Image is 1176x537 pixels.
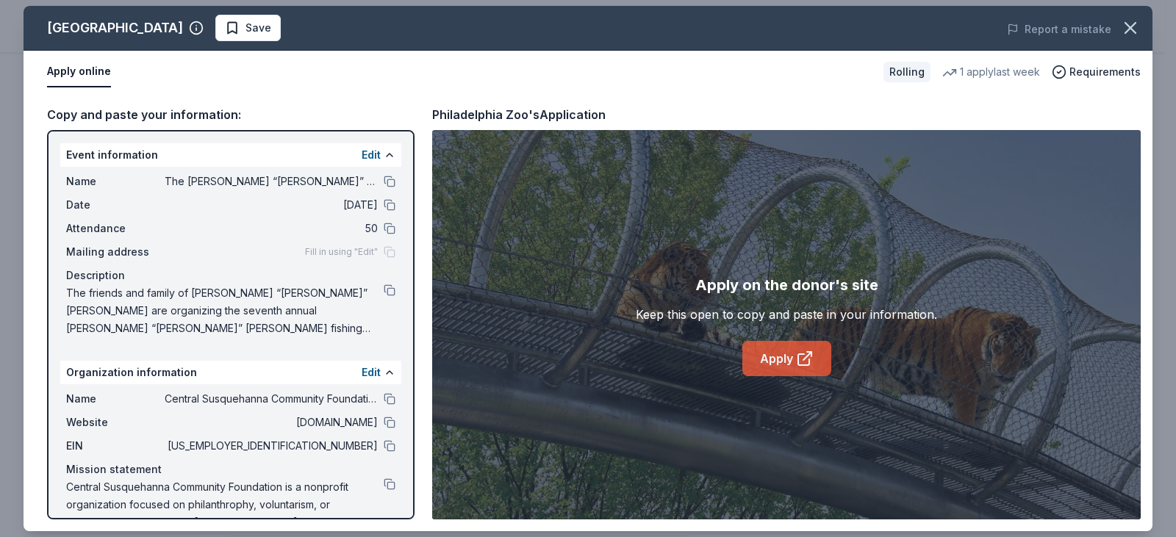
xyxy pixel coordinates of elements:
span: Central Susquehanna Community Foundation is a nonprofit organization focused on philanthrophy, vo... [66,478,384,531]
div: Organization information [60,361,401,384]
div: Copy and paste your information: [47,105,415,124]
div: [GEOGRAPHIC_DATA] [47,16,183,40]
div: Event information [60,143,401,167]
span: 50 [165,220,378,237]
span: Attendance [66,220,165,237]
div: 1 apply last week [942,63,1040,81]
div: Keep this open to copy and paste in your information. [636,306,937,323]
a: Apply [742,341,831,376]
button: Report a mistake [1007,21,1111,38]
div: Apply on the donor's site [695,273,878,297]
span: Requirements [1069,63,1141,81]
button: Requirements [1052,63,1141,81]
button: Edit [362,146,381,164]
span: [DATE] [165,196,378,214]
span: Save [245,19,271,37]
span: EIN [66,437,165,455]
span: Mailing address [66,243,165,261]
button: Edit [362,364,381,381]
span: [US_EMPLOYER_IDENTIFICATION_NUMBER] [165,437,378,455]
div: Philadelphia Zoo's Application [432,105,606,124]
div: Rolling [883,62,931,82]
span: The [PERSON_NAME] “[PERSON_NAME]” [PERSON_NAME] Scholarship Fund [165,173,378,190]
span: Date [66,196,165,214]
span: Name [66,390,165,408]
button: Save [215,15,281,41]
span: Central Susquehanna Community Foundation [165,390,378,408]
span: Fill in using "Edit" [305,246,378,258]
span: Name [66,173,165,190]
span: The friends and family of [PERSON_NAME] “[PERSON_NAME]” [PERSON_NAME] are organizing the seventh ... [66,284,384,337]
div: Description [66,267,395,284]
button: Apply online [47,57,111,87]
span: [DOMAIN_NAME] [165,414,378,431]
div: Mission statement [66,461,395,478]
span: Website [66,414,165,431]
